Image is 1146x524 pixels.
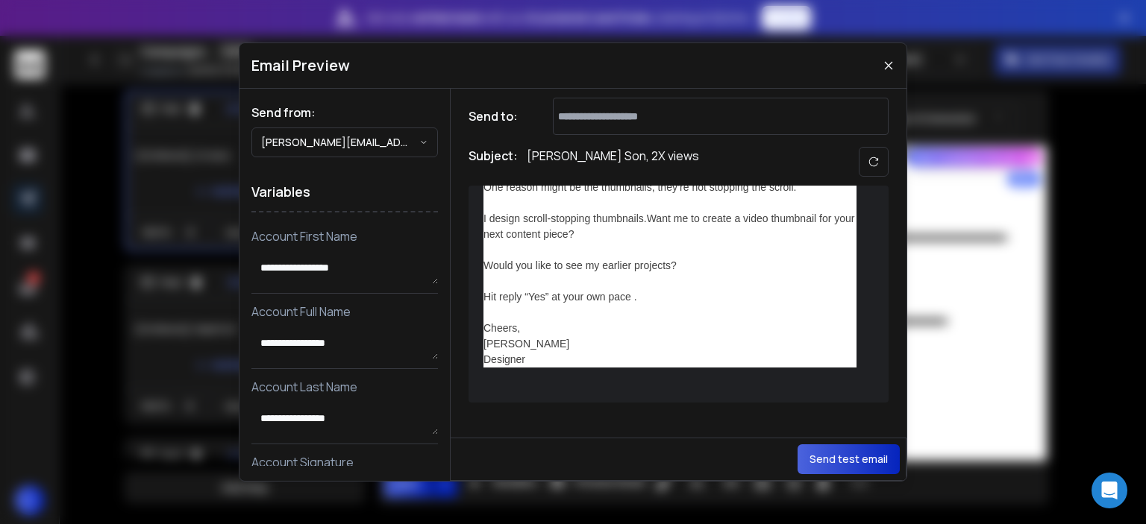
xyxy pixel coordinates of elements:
div: Would you like to see my earlier projects? [483,258,857,274]
h1: Email Preview [251,55,350,76]
button: Send test email [798,444,900,474]
h1: Send from: [251,104,438,121]
h1: Send to: [469,107,528,125]
h1: Variables [251,172,438,212]
div: I design scroll-stopping thumbnails.Want me to create a video thumbnail for your next content piece? [483,211,857,242]
div: Cheers, [483,321,857,336]
div: Designer [483,352,857,367]
p: [PERSON_NAME] Son, 2X views [527,147,699,177]
p: Account Last Name [251,378,438,396]
div: Open Intercom Messenger [1092,473,1127,508]
p: Account First Name [251,227,438,245]
p: Account Signature [251,453,438,471]
p: Account Full Name [251,303,438,321]
p: [PERSON_NAME][EMAIL_ADDRESS][DOMAIN_NAME] [261,135,419,150]
h1: Subject: [469,147,518,177]
div: Hit reply “Yes” at your own pace . [483,289,857,305]
div: [PERSON_NAME] [483,336,857,352]
div: One reason might be the thumbnails, they’re not stopping the scroll. [483,180,857,195]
